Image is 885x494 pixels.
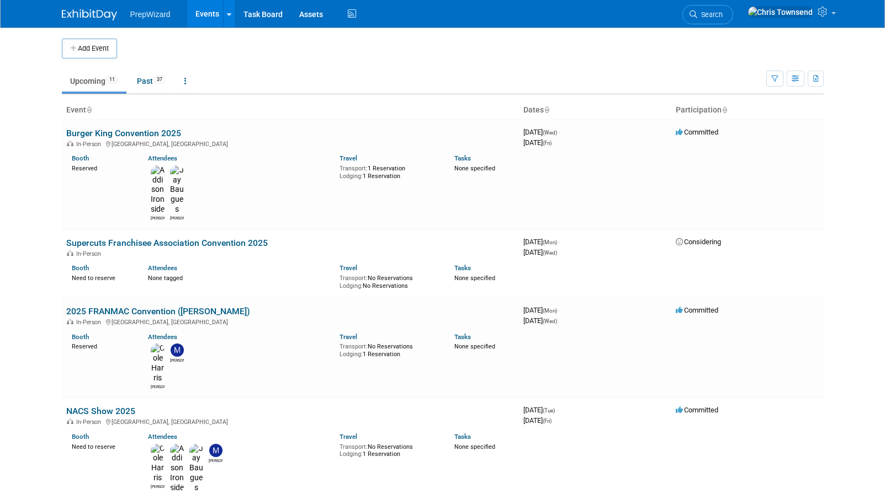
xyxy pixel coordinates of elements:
[151,383,165,390] div: Cole Harris
[76,141,104,148] span: In-Person
[151,165,165,214] img: Addison Ironside
[72,441,132,451] div: Need to reserve
[543,140,552,146] span: (Fri)
[340,165,368,172] span: Transport:
[543,407,555,414] span: (Tue)
[340,272,438,289] div: No Reservations No Reservations
[543,130,557,136] span: (Wed)
[72,433,89,441] a: Booth
[72,163,132,173] div: Reserved
[151,343,165,383] img: Cole Harris
[676,128,718,136] span: Committed
[67,319,73,324] img: In-Person Event
[340,154,357,162] a: Travel
[543,308,557,314] span: (Mon)
[544,105,549,114] a: Sort by Start Date
[676,406,718,414] span: Committed
[151,483,165,490] div: Cole Harris
[62,9,117,20] img: ExhibitDay
[340,351,363,358] span: Lodging:
[148,272,331,282] div: None tagged
[76,319,104,326] span: In-Person
[454,154,471,162] a: Tasks
[170,444,184,493] img: Addison Ironside
[148,264,177,272] a: Attendees
[62,101,519,120] th: Event
[523,416,552,425] span: [DATE]
[72,154,89,162] a: Booth
[557,406,558,414] span: -
[62,39,117,58] button: Add Event
[543,239,557,245] span: (Mon)
[209,444,222,457] img: Matt Sanders
[523,238,560,246] span: [DATE]
[523,128,560,136] span: [DATE]
[676,306,718,314] span: Committed
[454,275,495,282] span: None specified
[682,5,733,24] a: Search
[454,433,471,441] a: Tasks
[67,418,73,424] img: In-Person Event
[148,333,177,341] a: Attendees
[66,317,515,326] div: [GEOGRAPHIC_DATA], [GEOGRAPHIC_DATA]
[170,214,184,221] div: Jay Baugues
[129,71,174,92] a: Past37
[76,418,104,426] span: In-Person
[340,163,438,180] div: 1 Reservation 1 Reservation
[340,173,363,180] span: Lodging:
[543,250,557,256] span: (Wed)
[72,341,132,351] div: Reserved
[189,444,203,493] img: Jay Baugues
[66,417,515,426] div: [GEOGRAPHIC_DATA], [GEOGRAPHIC_DATA]
[72,272,132,282] div: Need to reserve
[340,343,368,350] span: Transport:
[130,10,171,19] span: PrepWizard
[454,443,495,450] span: None specified
[523,316,557,325] span: [DATE]
[151,444,165,483] img: Cole Harris
[523,406,558,414] span: [DATE]
[543,418,552,424] span: (Fri)
[66,306,250,316] a: 2025 FRANMAC Convention ([PERSON_NAME])
[748,6,813,18] img: Chris Townsend
[523,306,560,314] span: [DATE]
[66,406,135,416] a: NACS Show 2025
[543,318,557,324] span: (Wed)
[454,343,495,350] span: None specified
[153,76,166,84] span: 37
[148,154,177,162] a: Attendees
[106,76,118,84] span: 11
[697,10,723,19] span: Search
[340,264,357,272] a: Travel
[519,101,671,120] th: Dates
[72,333,89,341] a: Booth
[340,275,368,282] span: Transport:
[151,214,165,221] div: Addison Ironside
[340,341,438,358] div: No Reservations 1 Reservation
[72,264,89,272] a: Booth
[340,450,363,458] span: Lodging:
[340,441,438,458] div: No Reservations 1 Reservation
[66,128,181,138] a: Burger King Convention 2025
[171,343,184,357] img: Matt Sanders
[76,250,104,257] span: In-Person
[170,165,184,214] img: Jay Baugues
[676,238,721,246] span: Considering
[340,433,357,441] a: Travel
[148,433,177,441] a: Attendees
[454,165,495,172] span: None specified
[67,141,73,146] img: In-Person Event
[86,105,92,114] a: Sort by Event Name
[67,250,73,256] img: In-Person Event
[66,238,268,248] a: Supercuts Franchisee Association Convention 2025
[66,139,515,148] div: [GEOGRAPHIC_DATA], [GEOGRAPHIC_DATA]
[559,238,560,246] span: -
[62,71,126,92] a: Upcoming11
[209,457,222,464] div: Matt Sanders
[454,264,471,272] a: Tasks
[523,138,552,147] span: [DATE]
[559,306,560,314] span: -
[340,333,357,341] a: Travel
[170,357,184,363] div: Matt Sanders
[340,443,368,450] span: Transport:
